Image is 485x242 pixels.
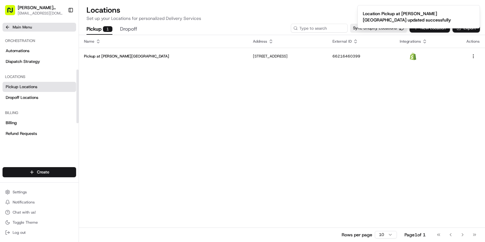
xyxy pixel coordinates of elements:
span: Pylon [63,156,76,161]
div: External ID [332,39,390,44]
button: Toggle Theme [3,218,76,227]
button: Dropoff [120,24,137,35]
button: Settings [3,188,76,197]
img: Shopify Logo [410,53,416,60]
div: 📗 [6,142,11,147]
button: See all [98,81,115,88]
span: Create [37,169,49,175]
span: API Documentation [60,141,101,147]
div: Start new chat [28,60,104,66]
button: Chat with us! [3,208,76,217]
div: We're available if you need us! [28,66,87,71]
span: Dropoff Locations [6,95,38,100]
div: Name [84,39,243,44]
span: Billing [6,120,17,126]
button: Log out [3,228,76,237]
a: Billing [3,118,76,128]
span: Dispatch Strategy [6,59,40,64]
input: Type to search [291,24,348,33]
button: [EMAIL_ADDRESS][DOMAIN_NAME] [18,11,63,16]
button: Create [3,167,76,177]
img: 1736555255976-a54dd68f-1ca7-489b-9aae-adbdc363a1c4 [6,60,18,71]
span: Notifications [13,200,35,205]
p: 66216460399 [332,54,390,59]
a: Automations [3,46,76,56]
img: 1736555255976-a54dd68f-1ca7-489b-9aae-adbdc363a1c4 [13,115,18,120]
div: Locations [3,72,76,82]
span: Automations [6,48,29,54]
p: Rows per page [342,232,372,238]
span: Settings [13,190,27,195]
button: Main Menu [3,23,76,32]
button: [PERSON_NAME] Market [18,4,63,11]
div: Page 1 of 1 [404,232,426,238]
span: Main Menu [13,25,32,30]
span: Pickup Locations [6,84,37,90]
button: Pickup [87,24,112,35]
a: Dropoff Locations [3,93,76,103]
div: Actions [466,39,480,44]
div: Billing [3,108,76,118]
img: Wisdom Oko [6,109,16,121]
span: [DATE] [72,115,85,120]
button: Sync Shopify Locations [350,24,407,33]
a: Dispatch Strategy [3,57,76,67]
p: Welcome 👋 [6,25,115,35]
div: Location Pickup at [PERSON_NAME][GEOGRAPHIC_DATA] updated successfully [363,10,472,23]
p: [STREET_ADDRESS] [253,54,322,59]
a: Refund Requests [3,129,76,139]
span: [PERSON_NAME] [20,98,51,103]
p: Pickup at [PERSON_NAME][GEOGRAPHIC_DATA] [84,54,243,59]
button: [PERSON_NAME] Market[EMAIL_ADDRESS][DOMAIN_NAME] [3,3,65,18]
div: 💻 [53,142,58,147]
span: Log out [13,230,26,235]
span: Chat with us! [13,210,36,215]
span: Knowledge Base [13,141,48,147]
span: [DATE] [56,98,69,103]
div: Integrations [3,144,76,154]
button: Start new chat [107,62,115,70]
div: Orchestration [3,36,76,46]
p: Set up your Locations for personalized Delivery Services [87,15,477,21]
span: • [69,115,71,120]
button: Notifications [3,198,76,207]
a: Powered byPylon [45,156,76,161]
span: Wisdom [PERSON_NAME] [20,115,67,120]
img: 4920774857489_3d7f54699973ba98c624_72.jpg [13,60,25,71]
div: 1 [103,26,112,32]
a: 💻API Documentation [51,138,104,150]
div: Integrations [400,39,456,44]
input: Clear [16,40,104,47]
span: • [52,98,55,103]
div: Address [253,39,322,44]
a: 📗Knowledge Base [4,138,51,150]
h2: Locations [87,5,477,15]
img: Emily Chan [6,92,16,102]
img: Nash [6,6,19,19]
div: Past conversations [6,82,40,87]
span: Refund Requests [6,131,37,136]
span: Toggle Theme [13,220,38,225]
a: Pickup Locations [3,82,76,92]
